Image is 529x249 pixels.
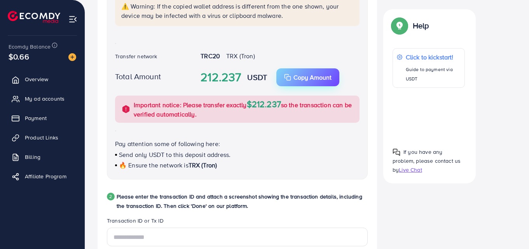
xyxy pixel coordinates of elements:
a: Payment [6,110,79,126]
label: Total Amount [115,71,161,82]
span: Payment [25,114,47,122]
p: Please enter the transaction ID and attach a screenshot showing the transaction details, includin... [117,192,368,211]
a: My ad accounts [6,91,79,106]
span: Affiliate Program [25,172,66,180]
p: Important notice: Please transfer exactly so the transaction can be verified automatically. [134,99,355,119]
p: Pay attention some of following here: [115,139,360,148]
button: Copy Amount [276,68,339,86]
span: TRX (Tron) [189,161,217,169]
span: Live Chat [399,166,422,174]
p: Help [413,21,429,30]
img: Popup guide [393,148,400,156]
span: Product Links [25,134,58,141]
p: Copy Amount [293,73,332,82]
p: Guide to payment via USDT [406,65,461,84]
legend: Transaction ID or Tx ID [107,217,368,228]
span: TRX (Tron) [226,52,255,60]
img: menu [68,15,77,24]
div: 2 [107,193,115,200]
span: 🔥 Ensure the network is [119,161,189,169]
span: My ad accounts [25,95,65,103]
a: Product Links [6,130,79,145]
strong: 212.237 [201,69,241,86]
strong: USDT [247,71,267,83]
span: $212.237 [247,98,281,110]
iframe: Chat [496,214,523,243]
span: If you have any problem, please contact us by [393,148,461,173]
p: Click to kickstart! [406,52,461,62]
p: Send only USDT to this deposit address. [115,150,360,159]
label: Transfer network [115,52,157,60]
img: alert [121,104,131,114]
span: Billing [25,153,40,161]
span: $0.66 [9,51,29,62]
a: Overview [6,71,79,87]
img: Popup guide [393,19,407,33]
a: Affiliate Program [6,169,79,184]
span: Overview [25,75,48,83]
span: Ecomdy Balance [9,43,51,50]
strong: TRC20 [201,52,220,60]
img: logo [8,11,60,23]
img: image [68,53,76,61]
a: Billing [6,149,79,165]
p: ⚠️ Warning: If the copied wallet address is different from the one shown, your device may be infe... [121,2,355,20]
